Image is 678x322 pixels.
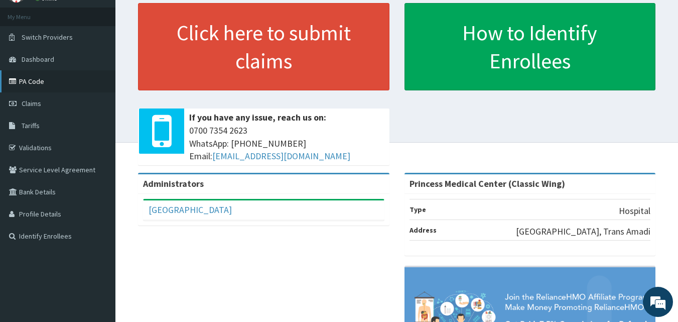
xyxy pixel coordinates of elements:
span: Claims [22,99,41,108]
b: If you have any issue, reach us on: [189,112,326,123]
a: [GEOGRAPHIC_DATA] [149,204,232,216]
span: Switch Providers [22,33,73,42]
p: [GEOGRAPHIC_DATA], Trans Amadi [516,225,650,238]
a: Click here to submit claims [138,3,389,90]
span: We're online! [58,97,139,198]
a: [EMAIL_ADDRESS][DOMAIN_NAME] [212,150,350,162]
img: d_794563401_company_1708531726252_794563401 [19,50,41,75]
span: 0700 7354 2623 WhatsApp: [PHONE_NUMBER] Email: [189,124,384,163]
div: Chat with us now [52,56,169,69]
p: Hospital [619,204,650,218]
a: How to Identify Enrollees [404,3,656,90]
span: Tariffs [22,121,40,130]
div: Minimize live chat window [165,5,189,29]
b: Type [410,205,426,214]
b: Address [410,226,437,235]
strong: Princess Medical Center (Classic Wing) [410,178,565,189]
span: Dashboard [22,55,54,64]
textarea: Type your message and hit 'Enter' [5,215,191,250]
b: Administrators [143,178,204,189]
